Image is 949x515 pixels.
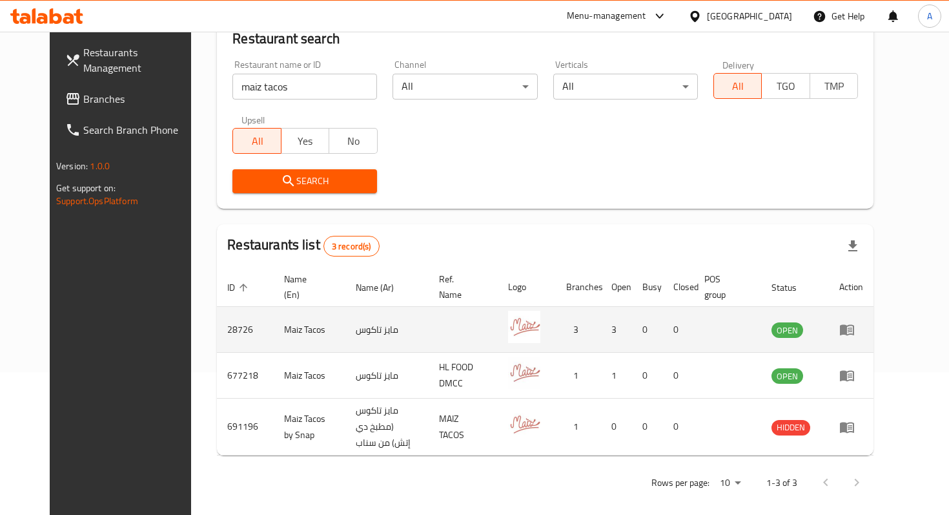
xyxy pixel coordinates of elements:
[810,73,858,99] button: TMP
[345,399,429,456] td: مايز تاكوس (مطبخ دي إتش) من سناب
[90,158,110,174] span: 1.0.0
[719,77,757,96] span: All
[217,307,274,353] td: 28726
[55,83,208,114] a: Branches
[815,77,853,96] span: TMP
[651,475,709,491] p: Rows per page:
[83,122,198,138] span: Search Branch Phone
[632,399,663,456] td: 0
[556,307,601,353] td: 3
[761,73,810,99] button: TGO
[508,357,540,389] img: Maiz Tacos
[722,60,755,69] label: Delivery
[334,132,372,151] span: No
[55,114,208,145] a: Search Branch Phone
[324,240,379,253] span: 3 record(s)
[837,231,868,262] div: Export file
[83,45,198,76] span: Restaurants Management
[56,158,88,174] span: Version:
[771,420,810,435] span: HIDDEN
[274,307,345,353] td: Maiz Tacos
[771,322,803,338] div: OPEN
[429,399,498,456] td: MAIZ TACOS
[508,408,540,441] img: Maiz Tacos by Snap
[556,268,601,307] th: Branches
[345,353,429,399] td: مايز تاكوس
[83,91,198,107] span: Branches
[927,9,932,23] span: A
[766,475,797,491] p: 1-3 of 3
[498,268,556,307] th: Logo
[329,128,377,154] button: No
[241,115,265,124] label: Upsell
[767,77,804,96] span: TGO
[601,399,632,456] td: 0
[274,353,345,399] td: Maiz Tacos
[232,128,281,154] button: All
[829,268,873,307] th: Action
[839,368,863,383] div: Menu
[439,271,482,302] span: Ref. Name
[713,73,762,99] button: All
[393,74,537,100] div: All
[663,353,694,399] td: 0
[508,311,540,343] img: Maiz Tacos
[429,353,498,399] td: HL FOOD DMCC
[356,280,411,295] span: Name (Ar)
[227,235,379,257] h2: Restaurants list
[217,268,873,456] table: enhanced table
[227,280,252,295] span: ID
[217,399,274,456] td: 691196
[556,353,601,399] td: 1
[601,268,632,307] th: Open
[274,399,345,456] td: Maiz Tacos by Snap
[632,307,663,353] td: 0
[238,132,276,151] span: All
[707,9,792,23] div: [GEOGRAPHIC_DATA]
[232,74,377,100] input: Search for restaurant name or ID..
[704,271,746,302] span: POS group
[281,128,329,154] button: Yes
[632,353,663,399] td: 0
[556,399,601,456] td: 1
[663,399,694,456] td: 0
[771,368,803,384] div: OPEN
[232,169,377,193] button: Search
[232,29,858,48] h2: Restaurant search
[632,268,663,307] th: Busy
[771,323,803,338] span: OPEN
[839,419,863,435] div: Menu
[553,74,698,100] div: All
[771,369,803,384] span: OPEN
[601,307,632,353] td: 3
[345,307,429,353] td: مايز تاكوس
[771,280,813,295] span: Status
[601,353,632,399] td: 1
[217,353,274,399] td: 677218
[243,173,367,189] span: Search
[56,180,116,196] span: Get support on:
[323,236,380,257] div: Total records count
[715,474,746,493] div: Rows per page:
[56,193,138,209] a: Support.OpsPlatform
[663,307,694,353] td: 0
[287,132,324,151] span: Yes
[663,268,694,307] th: Closed
[284,271,330,302] span: Name (En)
[567,8,646,24] div: Menu-management
[55,37,208,83] a: Restaurants Management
